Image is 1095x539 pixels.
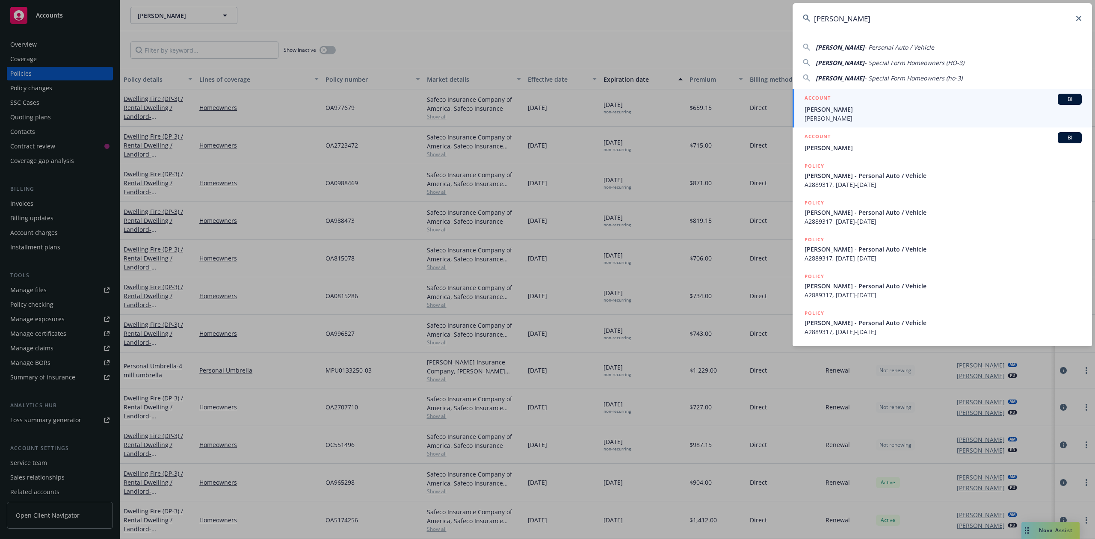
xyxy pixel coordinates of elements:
[805,254,1082,263] span: A2889317, [DATE]-[DATE]
[805,245,1082,254] span: [PERSON_NAME] - Personal Auto / Vehicle
[864,43,934,51] span: - Personal Auto / Vehicle
[805,318,1082,327] span: [PERSON_NAME] - Personal Auto / Vehicle
[793,157,1092,194] a: POLICY[PERSON_NAME] - Personal Auto / VehicleA2889317, [DATE]-[DATE]
[805,114,1082,123] span: [PERSON_NAME]
[816,59,864,67] span: [PERSON_NAME]
[805,309,824,317] h5: POLICY
[805,94,831,104] h5: ACCOUNT
[805,105,1082,114] span: [PERSON_NAME]
[805,162,824,170] h5: POLICY
[805,180,1082,189] span: A2889317, [DATE]-[DATE]
[805,327,1082,336] span: A2889317, [DATE]-[DATE]
[793,89,1092,127] a: ACCOUNTBI[PERSON_NAME][PERSON_NAME]
[805,290,1082,299] span: A2889317, [DATE]-[DATE]
[805,235,824,244] h5: POLICY
[805,171,1082,180] span: [PERSON_NAME] - Personal Auto / Vehicle
[793,267,1092,304] a: POLICY[PERSON_NAME] - Personal Auto / VehicleA2889317, [DATE]-[DATE]
[805,198,824,207] h5: POLICY
[793,304,1092,341] a: POLICY[PERSON_NAME] - Personal Auto / VehicleA2889317, [DATE]-[DATE]
[793,231,1092,267] a: POLICY[PERSON_NAME] - Personal Auto / VehicleA2889317, [DATE]-[DATE]
[816,43,864,51] span: [PERSON_NAME]
[793,3,1092,34] input: Search...
[805,208,1082,217] span: [PERSON_NAME] - Personal Auto / Vehicle
[816,74,864,82] span: [PERSON_NAME]
[793,194,1092,231] a: POLICY[PERSON_NAME] - Personal Auto / VehicleA2889317, [DATE]-[DATE]
[1061,95,1078,103] span: BI
[864,59,964,67] span: - Special Form Homeowners (HO-3)
[1061,134,1078,142] span: BI
[805,281,1082,290] span: [PERSON_NAME] - Personal Auto / Vehicle
[805,272,824,281] h5: POLICY
[805,143,1082,152] span: [PERSON_NAME]
[805,132,831,142] h5: ACCOUNT
[805,217,1082,226] span: A2889317, [DATE]-[DATE]
[793,127,1092,157] a: ACCOUNTBI[PERSON_NAME]
[864,74,962,82] span: - Special Form Homeowners (ho-3)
